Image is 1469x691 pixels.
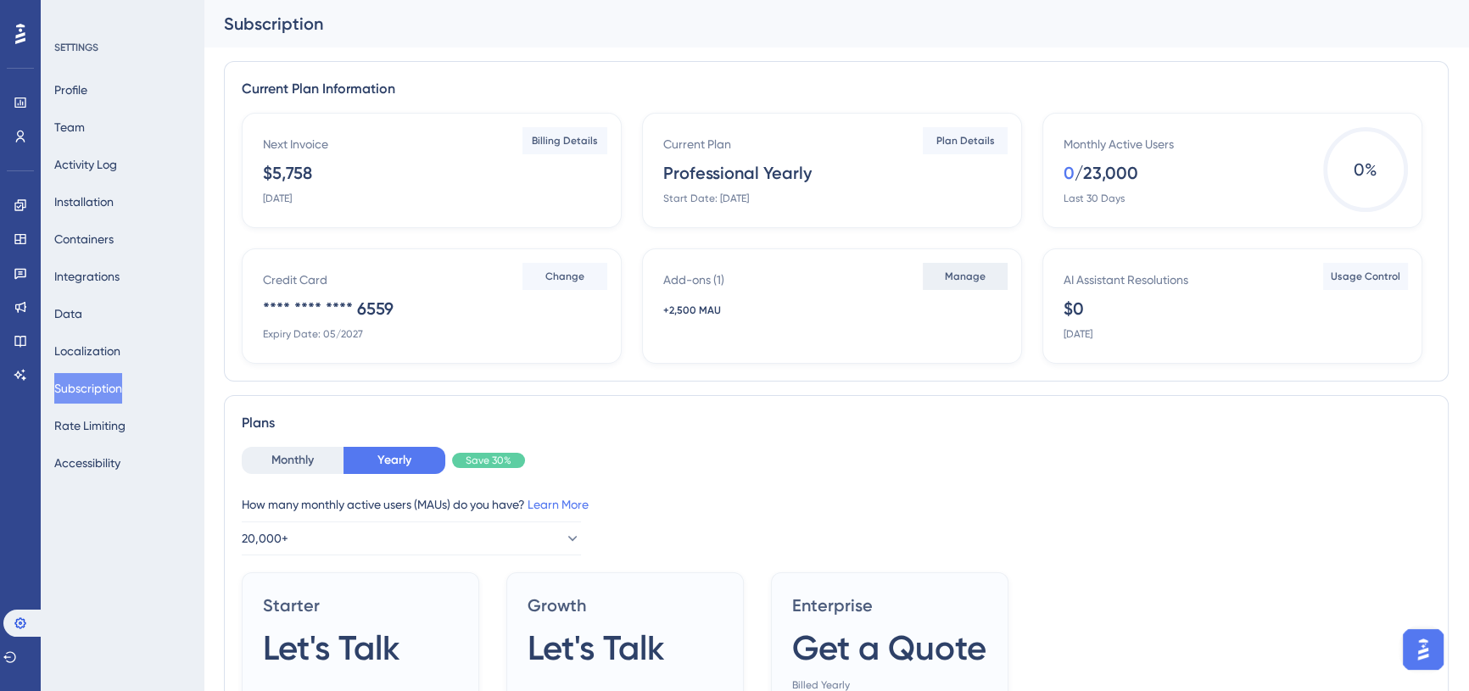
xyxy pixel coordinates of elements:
button: Usage Control [1323,263,1408,290]
div: +2,500 MAU [663,304,751,317]
button: Data [54,298,82,329]
button: Change [522,263,607,290]
button: Containers [54,224,114,254]
span: Usage Control [1331,270,1400,283]
div: Professional Yearly [663,161,812,185]
div: Monthly Active Users [1064,134,1174,154]
span: 20,000+ [242,528,288,549]
button: Activity Log [54,149,117,180]
button: Yearly [344,447,445,474]
span: Get a Quote [792,624,986,671]
button: Plan Details [923,127,1008,154]
span: Growth [528,593,723,617]
div: Next Invoice [263,134,328,154]
button: Subscription [54,373,122,404]
button: Manage [923,263,1008,290]
span: Enterprise [792,593,987,617]
div: [DATE] [1064,327,1092,341]
div: How many monthly active users (MAUs) do you have? [242,494,1431,515]
div: [DATE] [263,192,292,205]
button: Integrations [54,261,120,292]
button: Profile [54,75,87,105]
span: Let's Talk [528,624,665,671]
div: Add-ons ( 1 ) [663,270,724,290]
button: Rate Limiting [54,410,126,441]
div: Current Plan [663,134,731,154]
div: $5,758 [263,161,312,185]
button: 20,000+ [242,521,581,555]
div: $0 [1064,297,1084,320]
div: 0 [1064,161,1075,185]
div: Start Date: [DATE] [663,192,749,205]
span: Save 30% [466,454,511,467]
button: Team [54,112,85,142]
span: Let's Talk [263,624,400,671]
span: Billing Details [532,134,598,148]
a: Learn More [528,498,589,511]
span: Plan Details [936,134,995,148]
div: Expiry Date: 05/2027 [263,327,363,341]
div: Plans [242,413,1431,433]
div: AI Assistant Resolutions [1064,270,1188,290]
span: Manage [945,270,986,283]
span: Starter [263,593,458,617]
div: / 23,000 [1075,161,1138,185]
span: Change [545,270,584,283]
div: Current Plan Information [242,79,1431,99]
div: Subscription [224,12,1406,36]
span: 0 % [1323,127,1408,212]
iframe: UserGuiding AI Assistant Launcher [1398,624,1449,675]
div: Credit Card [263,270,327,290]
button: Installation [54,187,114,217]
button: Monthly [242,447,344,474]
button: Billing Details [522,127,607,154]
div: Last 30 Days [1064,192,1125,205]
div: SETTINGS [54,41,192,54]
button: Localization [54,336,120,366]
button: Accessibility [54,448,120,478]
